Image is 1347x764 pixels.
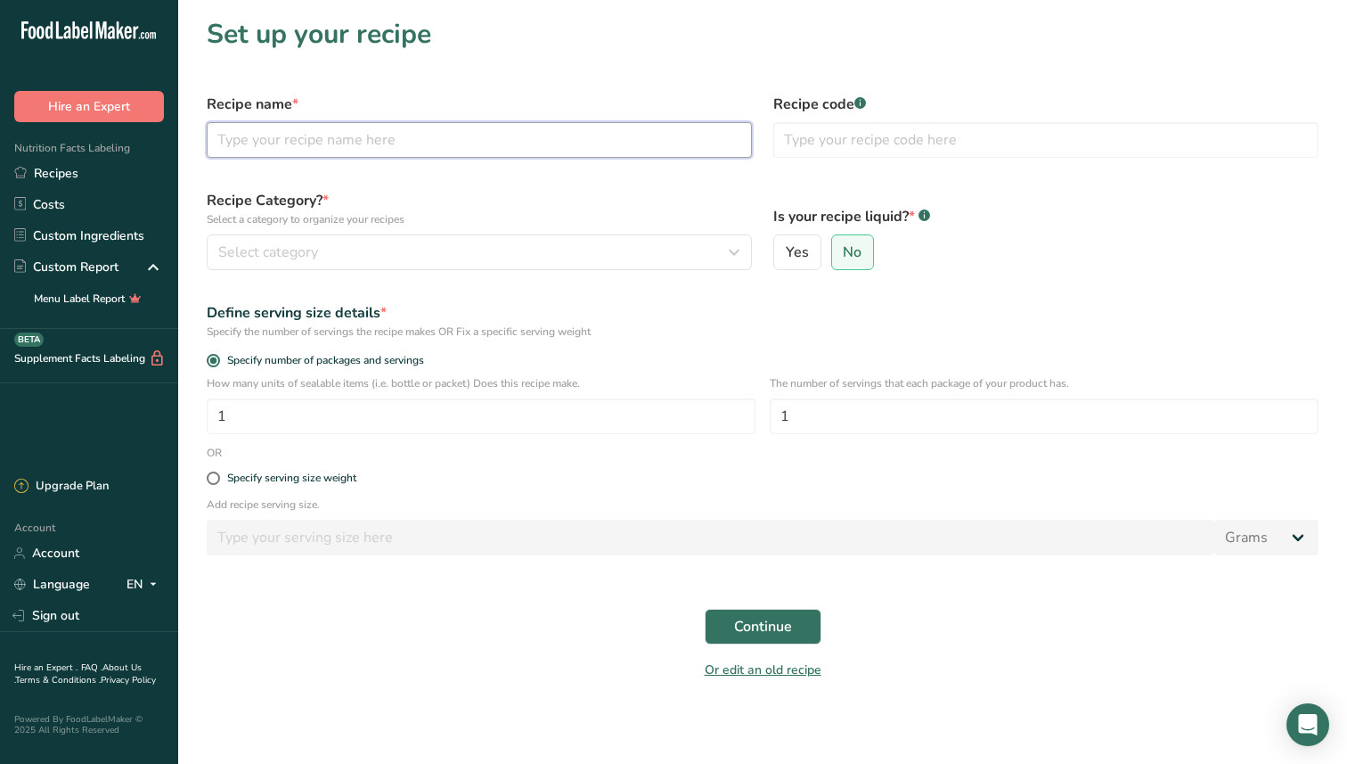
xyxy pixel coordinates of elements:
a: Terms & Conditions . [15,674,101,686]
button: Select category [207,234,752,270]
p: Add recipe serving size. [207,497,1318,513]
a: Or edit an old recipe [705,661,821,678]
p: How many units of sealable items (i.e. bottle or packet) Does this recipe make. [207,375,755,391]
div: Specify serving size weight [227,472,356,485]
label: Is your recipe liquid? [773,206,1318,227]
div: Upgrade Plan [14,478,109,496]
div: OR [196,445,233,461]
label: Recipe Category? [207,190,752,227]
span: Continue [734,616,792,637]
a: Hire an Expert . [14,661,78,674]
p: The number of servings that each package of your product has. [770,375,1318,391]
input: Type your recipe code here [773,122,1318,158]
a: Privacy Policy [101,674,156,686]
span: Specify number of packages and servings [220,354,424,367]
input: Type your recipe name here [207,122,752,158]
h1: Set up your recipe [207,14,1318,54]
a: Language [14,569,90,600]
a: FAQ . [81,661,102,674]
span: No [843,243,861,261]
p: Select a category to organize your recipes [207,211,752,227]
button: Continue [705,609,821,645]
button: Hire an Expert [14,91,164,122]
div: Custom Report [14,258,118,276]
label: Recipe name [207,94,752,115]
div: Define serving size details [207,302,1318,324]
div: Powered By FoodLabelMaker © 2025 All Rights Reserved [14,714,164,735]
span: Yes [786,243,809,261]
div: BETA [14,333,44,347]
label: Recipe code [773,94,1318,115]
span: Select category [218,242,318,263]
div: Specify the number of servings the recipe makes OR Fix a specific serving weight [207,324,1318,340]
input: Type your serving size here [207,520,1214,555]
div: Open Intercom Messenger [1286,703,1329,746]
a: About Us . [14,661,142,686]
div: EN [127,574,164,596]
